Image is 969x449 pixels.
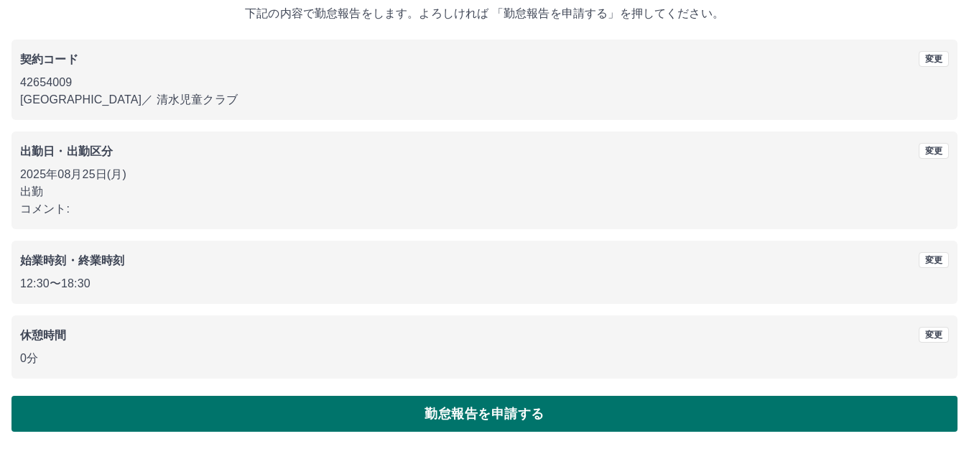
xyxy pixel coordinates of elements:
p: 12:30 〜 18:30 [20,275,949,292]
button: 変更 [919,51,949,67]
p: 2025年08月25日(月) [20,166,949,183]
p: 42654009 [20,74,949,91]
button: 変更 [919,252,949,268]
p: 出勤 [20,183,949,200]
b: 始業時刻・終業時刻 [20,254,124,267]
p: 0分 [20,350,949,367]
button: 勤怠報告を申請する [11,396,958,432]
button: 変更 [919,327,949,343]
p: [GEOGRAPHIC_DATA] ／ 清水児童クラブ [20,91,949,108]
b: 出勤日・出勤区分 [20,145,113,157]
p: 下記の内容で勤怠報告をします。よろしければ 「勤怠報告を申請する」を押してください。 [11,5,958,22]
p: コメント: [20,200,949,218]
button: 変更 [919,143,949,159]
b: 休憩時間 [20,329,67,341]
b: 契約コード [20,53,78,65]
